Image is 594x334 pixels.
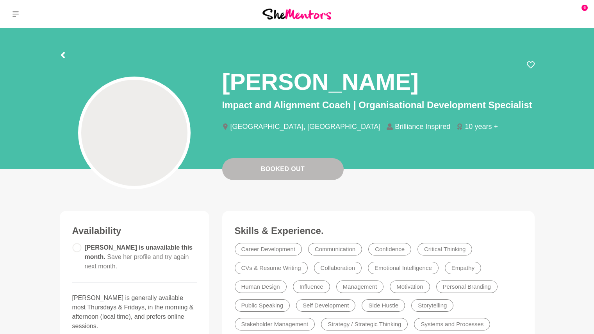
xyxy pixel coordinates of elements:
h3: Skills & Experience. [235,225,522,237]
p: [PERSON_NAME] is generally available most Thursdays & Fridays, in the morning & afternoon (local ... [72,293,197,331]
li: 10 years + [457,123,504,130]
img: She Mentors Logo [262,9,331,19]
span: Save her profile and try again next month. [85,254,189,270]
h3: Availability [72,225,197,237]
span: 6 [582,5,588,11]
h1: [PERSON_NAME] [222,67,419,96]
p: Impact and Alignment Coach | Organisational Development Specialist [222,98,535,112]
li: [GEOGRAPHIC_DATA], [GEOGRAPHIC_DATA] [222,123,387,130]
a: Janelle Kee-Sue6 [566,5,585,23]
li: Brilliance Inspired [387,123,457,130]
span: [PERSON_NAME] is unavailable this month. [85,244,193,270]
